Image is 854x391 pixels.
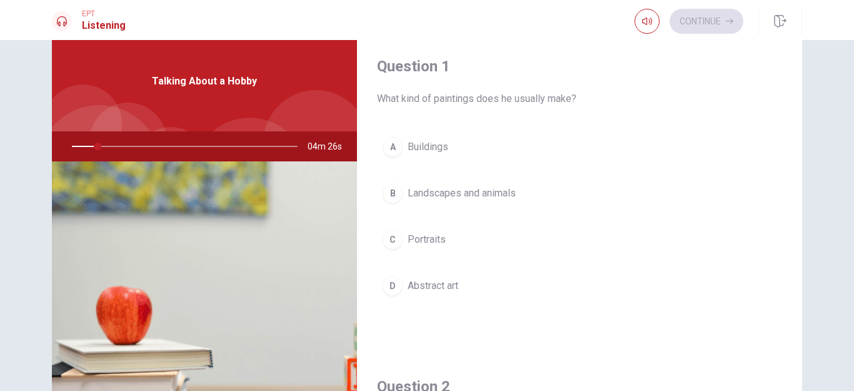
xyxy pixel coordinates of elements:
[377,178,782,209] button: BLandscapes and animals
[377,131,782,163] button: ABuildings
[383,183,403,203] div: B
[383,230,403,250] div: C
[383,137,403,157] div: A
[82,9,126,18] span: EPT
[377,56,782,76] h4: Question 1
[408,140,448,155] span: Buildings
[383,276,403,296] div: D
[82,18,126,33] h1: Listening
[377,270,782,302] button: DAbstract art
[377,91,782,106] span: What kind of paintings does he usually make?
[308,131,352,161] span: 04m 26s
[152,74,257,89] span: Talking About a Hobby
[408,186,516,201] span: Landscapes and animals
[408,278,458,293] span: Abstract art
[408,232,446,247] span: Portraits
[377,224,782,255] button: CPortraits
